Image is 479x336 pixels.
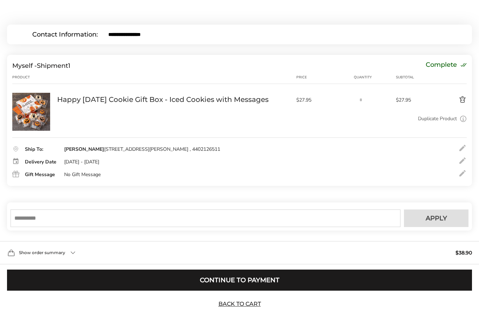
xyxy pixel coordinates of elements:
[296,97,350,103] span: $27.95
[426,215,447,221] span: Apply
[456,250,472,255] span: $38.90
[418,115,457,123] a: Duplicate Product
[354,75,396,80] div: Quantity
[396,97,428,103] span: $27.95
[12,75,57,80] div: Product
[25,147,57,152] div: Ship To:
[64,146,104,153] strong: [PERSON_NAME]
[215,300,264,308] a: Back to Cart
[296,75,354,80] div: Price
[7,270,472,291] button: Continue to Payment
[64,159,99,165] div: [DATE] - [DATE]
[64,146,220,153] div: [STREET_ADDRESS][PERSON_NAME] , 4402126511
[428,96,467,104] button: Delete product
[426,62,467,70] div: Complete
[68,62,70,70] span: 1
[404,209,468,227] button: Apply
[354,93,368,107] input: Quantity input
[25,172,57,177] div: Gift Message
[12,62,37,70] span: Myself -
[57,95,269,104] a: Happy [DATE] Cookie Gift Box - Iced Cookies with Messages
[108,31,447,38] input: E-mail
[12,92,50,99] a: Happy Halloween Cookie Gift Box - Iced Cookies with Messages
[12,93,50,131] img: Happy Halloween Cookie Gift Box - Iced Cookies with Messages
[396,75,428,80] div: Subtotal
[25,160,57,164] div: Delivery Date
[64,172,101,178] div: No Gift Message
[19,251,65,255] span: Show order summary
[32,31,108,38] div: Contact Information:
[12,62,70,70] div: Shipment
